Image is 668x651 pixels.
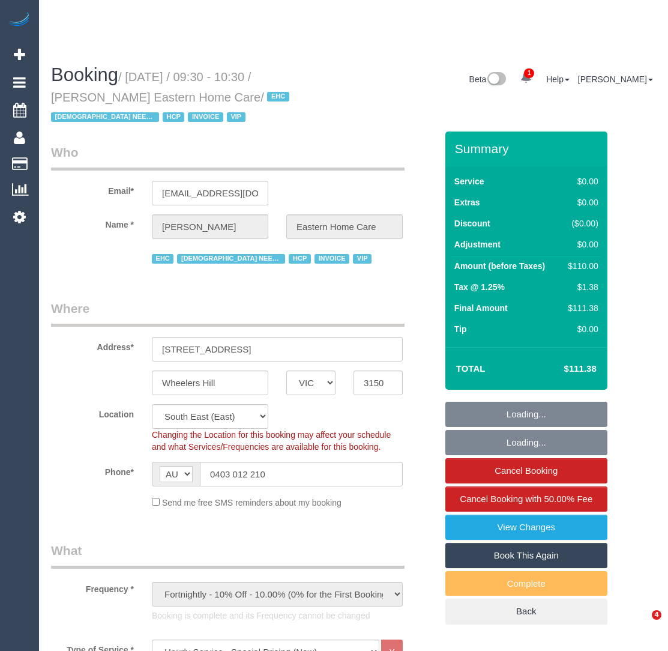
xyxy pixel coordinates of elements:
[454,323,467,335] label: Tip
[42,462,143,478] label: Phone*
[51,542,405,569] legend: What
[455,142,601,156] h3: Summary
[42,214,143,231] label: Name *
[445,486,607,512] a: Cancel Booking with 50.00% Fee
[578,74,653,84] a: [PERSON_NAME]
[286,214,403,239] input: Last Name*
[51,112,159,122] span: [DEMOGRAPHIC_DATA] NEEDED
[177,254,285,264] span: [DEMOGRAPHIC_DATA] NEEDED
[564,196,598,208] div: $0.00
[152,610,403,622] p: Booking is complete and its Frequency cannot be changed
[51,64,118,85] span: Booking
[445,543,607,568] a: Book This Again
[454,196,480,208] label: Extras
[514,65,538,91] a: 1
[454,238,501,250] label: Adjustment
[546,74,570,84] a: Help
[454,217,490,229] label: Discount
[564,175,598,187] div: $0.00
[188,112,223,122] span: INVOICE
[564,323,598,335] div: $0.00
[42,337,143,353] label: Address*
[564,281,598,293] div: $1.38
[152,181,268,205] input: Email*
[652,610,661,620] span: 4
[163,112,184,122] span: HCP
[42,404,143,420] label: Location
[528,364,597,374] h4: $111.38
[445,515,607,540] a: View Changes
[51,70,293,124] small: / [DATE] / 09:30 - 10:30 / [PERSON_NAME] Eastern Home Care
[627,610,656,639] iframe: Intercom live chat
[162,498,342,507] span: Send me free SMS reminders about my booking
[469,74,507,84] a: Beta
[454,302,508,314] label: Final Amount
[267,92,289,101] span: EHC
[354,371,403,395] input: Post Code*
[454,281,505,293] label: Tax @ 1.25%
[564,302,598,314] div: $111.38
[51,144,405,171] legend: Who
[51,300,405,327] legend: Where
[353,254,372,264] span: VIP
[445,458,607,483] a: Cancel Booking
[445,599,607,624] a: Back
[152,214,268,239] input: First Name*
[524,68,534,78] span: 1
[564,260,598,272] div: $110.00
[42,181,143,197] label: Email*
[564,238,598,250] div: $0.00
[227,112,245,122] span: VIP
[152,430,391,452] span: Changing the Location for this booking may affect your schedule and what Services/Frequencies are...
[314,254,349,264] span: INVOICE
[460,494,593,504] span: Cancel Booking with 50.00% Fee
[456,363,486,374] strong: Total
[152,371,268,395] input: Suburb*
[152,254,173,264] span: EHC
[564,217,598,229] div: ($0.00)
[454,260,545,272] label: Amount (before Taxes)
[289,254,310,264] span: HCP
[454,175,484,187] label: Service
[486,72,506,88] img: New interface
[42,579,143,595] label: Frequency *
[200,462,403,486] input: Phone*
